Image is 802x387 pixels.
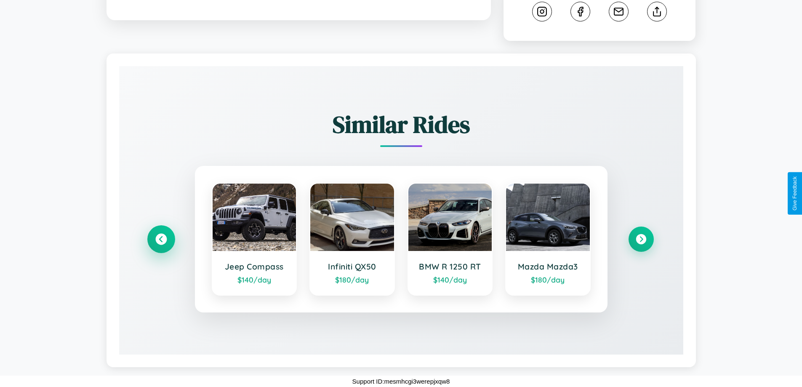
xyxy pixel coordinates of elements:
[221,262,288,272] h3: Jeep Compass
[514,262,581,272] h3: Mazda Mazda3
[319,275,386,284] div: $ 180 /day
[417,275,484,284] div: $ 140 /day
[792,176,798,211] div: Give Feedback
[212,183,297,296] a: Jeep Compass$140/day
[352,376,450,387] p: Support ID: mesmhcgi3werepjxqw8
[319,262,386,272] h3: Infiniti QX50
[221,275,288,284] div: $ 140 /day
[149,108,654,141] h2: Similar Rides
[505,183,591,296] a: Mazda Mazda3$180/day
[417,262,484,272] h3: BMW R 1250 RT
[309,183,395,296] a: Infiniti QX50$180/day
[514,275,581,284] div: $ 180 /day
[408,183,493,296] a: BMW R 1250 RT$140/day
